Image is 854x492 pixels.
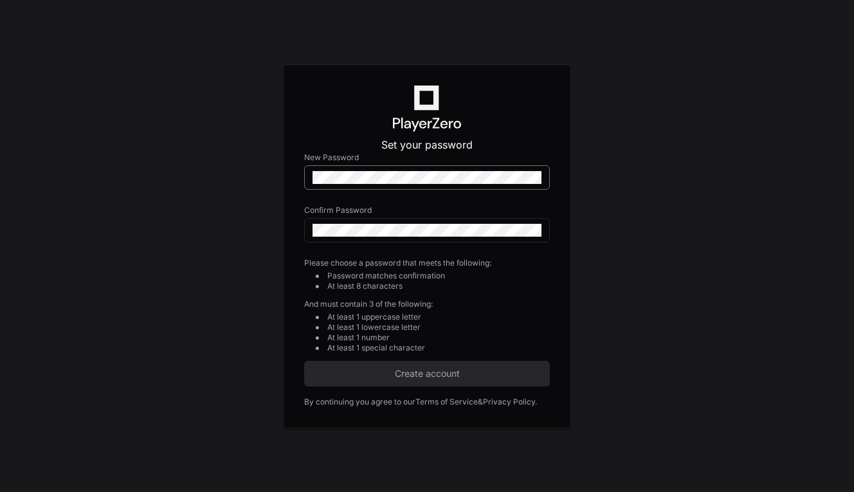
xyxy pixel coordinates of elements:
div: At least 1 uppercase letter [327,312,550,322]
span: Create account [304,367,550,380]
div: And must contain 3 of the following: [304,299,550,309]
div: Password matches confirmation [327,271,550,281]
a: Terms of Service [415,397,478,407]
div: By continuing you agree to our [304,397,415,407]
button: Create account [304,361,550,387]
label: Confirm Password [304,205,550,215]
div: Please choose a password that meets the following: [304,258,550,268]
a: Privacy Policy. [483,397,537,407]
div: At least 1 lowercase letter [327,322,550,333]
div: At least 1 special character [327,343,550,353]
div: & [478,397,483,407]
div: At least 8 characters [327,281,550,291]
div: At least 1 number [327,333,550,343]
label: New Password [304,152,550,163]
p: Set your password [304,137,550,152]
